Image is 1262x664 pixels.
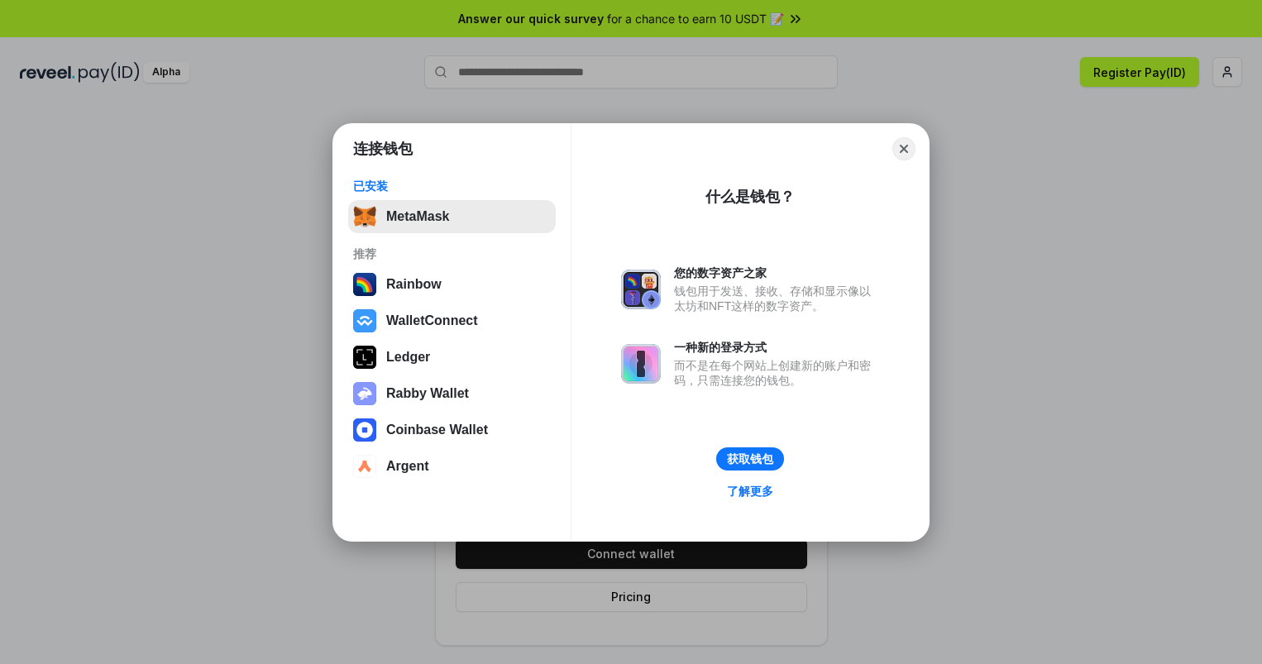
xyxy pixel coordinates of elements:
div: Ledger [386,350,430,365]
img: svg+xml,%3Csvg%20xmlns%3D%22http%3A%2F%2Fwww.w3.org%2F2000%2Fsvg%22%20fill%3D%22none%22%20viewBox... [621,344,661,384]
img: svg+xml,%3Csvg%20xmlns%3D%22http%3A%2F%2Fwww.w3.org%2F2000%2Fsvg%22%20fill%3D%22none%22%20viewBox... [621,270,661,309]
img: svg+xml,%3Csvg%20width%3D%2228%22%20height%3D%2228%22%20viewBox%3D%220%200%2028%2028%22%20fill%3D... [353,455,376,478]
div: Rabby Wallet [386,386,469,401]
div: 一种新的登录方式 [674,340,879,355]
a: 了解更多 [717,480,783,502]
img: svg+xml,%3Csvg%20fill%3D%22none%22%20height%3D%2233%22%20viewBox%3D%220%200%2035%2033%22%20width%... [353,205,376,228]
div: 什么是钱包？ [705,187,795,207]
button: Ledger [348,341,556,374]
button: Rabby Wallet [348,377,556,410]
button: Argent [348,450,556,483]
button: MetaMask [348,200,556,233]
button: Rainbow [348,268,556,301]
div: Rainbow [386,277,442,292]
img: svg+xml,%3Csvg%20width%3D%2228%22%20height%3D%2228%22%20viewBox%3D%220%200%2028%2028%22%20fill%3D... [353,309,376,332]
img: svg+xml,%3Csvg%20width%3D%22120%22%20height%3D%22120%22%20viewBox%3D%220%200%20120%20120%22%20fil... [353,273,376,296]
div: MetaMask [386,209,449,224]
div: 钱包用于发送、接收、存储和显示像以太坊和NFT这样的数字资产。 [674,284,879,313]
div: 了解更多 [727,484,773,499]
div: 已安装 [353,179,551,193]
img: svg+xml,%3Csvg%20xmlns%3D%22http%3A%2F%2Fwww.w3.org%2F2000%2Fsvg%22%20fill%3D%22none%22%20viewBox... [353,382,376,405]
button: Close [892,137,915,160]
button: 获取钱包 [716,447,784,471]
h1: 连接钱包 [353,139,413,159]
div: 您的数字资产之家 [674,265,879,280]
div: Argent [386,459,429,474]
img: svg+xml,%3Csvg%20xmlns%3D%22http%3A%2F%2Fwww.w3.org%2F2000%2Fsvg%22%20width%3D%2228%22%20height%3... [353,346,376,369]
img: svg+xml,%3Csvg%20width%3D%2228%22%20height%3D%2228%22%20viewBox%3D%220%200%2028%2028%22%20fill%3D... [353,418,376,442]
div: 推荐 [353,246,551,261]
div: 而不是在每个网站上创建新的账户和密码，只需连接您的钱包。 [674,358,879,388]
button: WalletConnect [348,304,556,337]
button: Coinbase Wallet [348,413,556,447]
div: Coinbase Wallet [386,423,488,437]
div: 获取钱包 [727,451,773,466]
div: WalletConnect [386,313,478,328]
